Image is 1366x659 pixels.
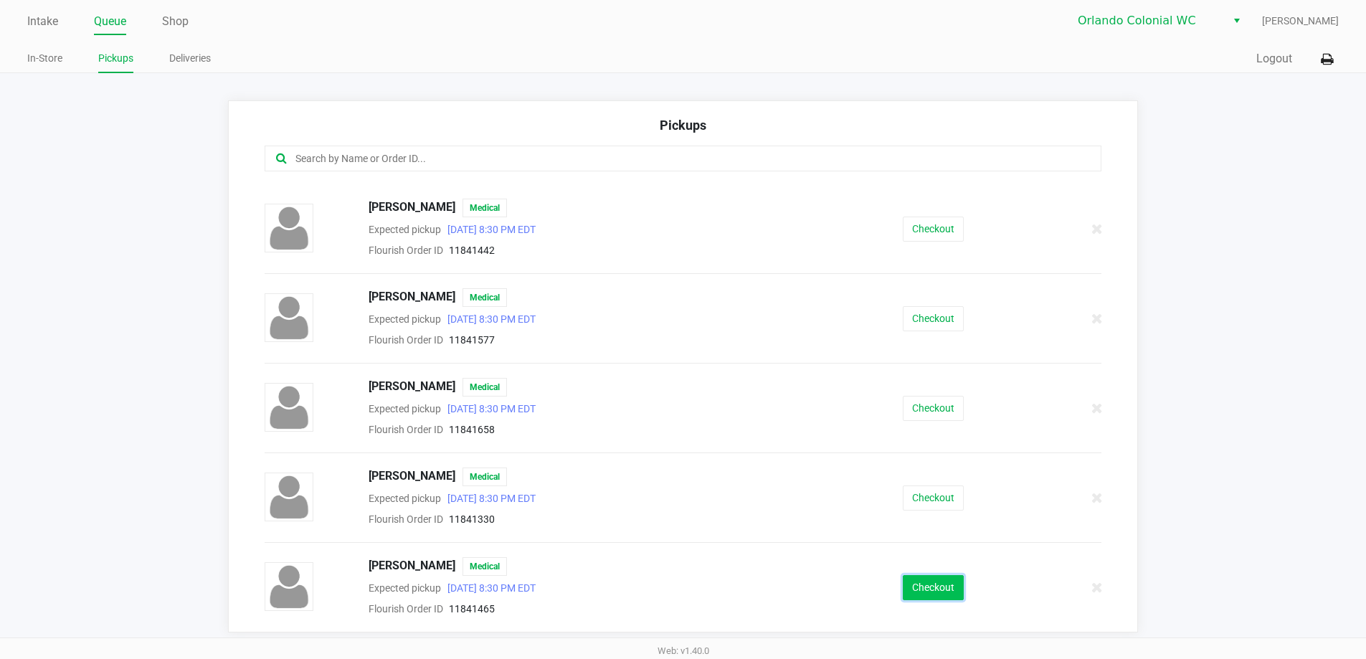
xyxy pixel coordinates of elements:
button: Checkout [903,306,964,331]
input: Search by Name or Order ID... [294,151,1027,167]
a: Intake [27,11,58,32]
span: 11841577 [449,334,495,346]
span: [PERSON_NAME] [369,288,455,307]
span: Medical [463,288,507,307]
a: Queue [94,11,126,32]
span: Pickups [660,118,706,133]
button: Checkout [903,217,964,242]
span: Flourish Order ID [369,513,443,525]
a: Deliveries [169,49,211,67]
span: Flourish Order ID [369,245,443,256]
button: Checkout [903,485,964,511]
span: [DATE] 8:30 PM EDT [441,582,536,594]
span: 11841658 [449,424,495,435]
span: [DATE] 8:30 PM EDT [441,403,536,414]
span: Flourish Order ID [369,603,443,615]
span: Flourish Order ID [369,334,443,346]
button: Select [1226,8,1247,34]
span: [PERSON_NAME] [1262,14,1339,29]
span: Expected pickup [369,313,441,325]
span: Medical [463,557,507,576]
a: In-Store [27,49,62,67]
span: Expected pickup [369,224,441,235]
span: Orlando Colonial WC [1078,12,1218,29]
span: [PERSON_NAME] [369,199,455,217]
button: Logout [1256,50,1292,67]
span: [PERSON_NAME] [369,468,455,486]
span: Expected pickup [369,582,441,594]
span: Flourish Order ID [369,424,443,435]
button: Checkout [903,575,964,600]
span: Medical [463,468,507,486]
span: Expected pickup [369,403,441,414]
span: [DATE] 8:30 PM EDT [441,224,536,235]
span: Web: v1.40.0 [658,645,709,656]
button: Checkout [903,396,964,421]
span: Medical [463,199,507,217]
a: Pickups [98,49,133,67]
span: 11841465 [449,603,495,615]
span: Medical [463,378,507,397]
span: 11841330 [449,513,495,525]
span: [PERSON_NAME] [369,378,455,397]
span: [DATE] 8:30 PM EDT [441,313,536,325]
a: Shop [162,11,189,32]
span: Expected pickup [369,493,441,504]
span: 11841442 [449,245,495,256]
span: [DATE] 8:30 PM EDT [441,493,536,504]
span: [PERSON_NAME] [369,557,455,576]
